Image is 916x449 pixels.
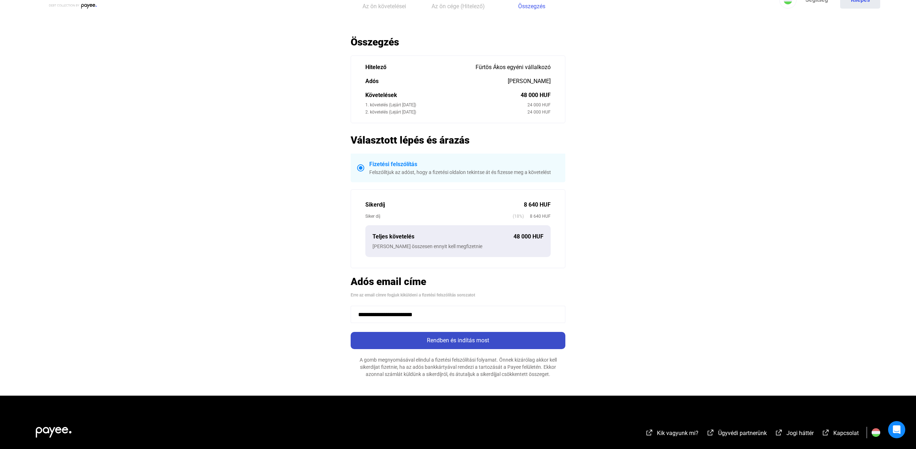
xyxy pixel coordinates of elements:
img: white-payee-white-dot.svg [36,423,72,438]
div: 8 640 HUF [524,201,551,209]
div: Siker díj [365,213,513,220]
span: Kik vagyunk mi? [657,430,698,436]
div: Követelések [365,91,521,100]
button: Rendben és indítás most [351,332,565,349]
div: Teljes követelés [372,232,513,241]
span: Kapcsolat [833,430,859,436]
span: Jogi háttér [786,430,814,436]
h2: Adós email címe [351,275,565,288]
img: external-link-white [706,429,715,436]
span: Ügyvédi partnerünk [718,430,767,436]
h2: Összegzés [351,36,565,48]
img: external-link-white [645,429,654,436]
a: external-link-whiteKik vagyunk mi? [645,431,698,438]
div: Fizetési felszólítás [369,160,559,169]
span: Az ön cége (Hitelező) [432,3,485,10]
div: 1. követelés (Lejárt [DATE]) [365,101,527,108]
span: Az ön követelései [362,3,406,10]
div: Adós [365,77,508,86]
div: 48 000 HUF [521,91,551,100]
div: Open Intercom Messenger [888,421,905,438]
div: A gomb megnyomásával elindul a fizetési felszólítási folyamat. Önnek kizárólag akkor kell sikerdí... [351,356,565,378]
div: Rendben és indítás most [353,336,563,345]
img: external-link-white [775,429,783,436]
div: 2. követelés (Lejárt [DATE]) [365,108,527,116]
span: (18%) [513,213,524,220]
div: 24 000 HUF [527,108,551,116]
span: Összegzés [518,3,545,10]
img: HU.svg [872,428,880,437]
div: Fürtös Ákos egyéni vállalkozó [476,63,551,72]
h2: Választott lépés és árazás [351,134,565,146]
a: external-link-whiteÜgyvédi partnerünk [706,431,767,438]
span: 8 640 HUF [524,213,551,220]
img: external-link-white [822,429,830,436]
div: Felszólítjuk az adóst, hogy a fizetési oldalon tekintse át és fizesse meg a követelést [369,169,559,176]
a: external-link-whiteKapcsolat [822,431,859,438]
div: Erre az email címre fogjuk kiküldeni a fizetési felszólítás sorozatot [351,291,565,299]
div: 24 000 HUF [527,101,551,108]
div: Sikerdíj [365,201,524,209]
div: Hitelező [365,63,476,72]
div: [PERSON_NAME] összesen ennyit kell megfizetnie [372,243,544,250]
div: [PERSON_NAME] [508,77,551,86]
a: external-link-whiteJogi háttér [775,431,814,438]
div: 48 000 HUF [513,232,544,241]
